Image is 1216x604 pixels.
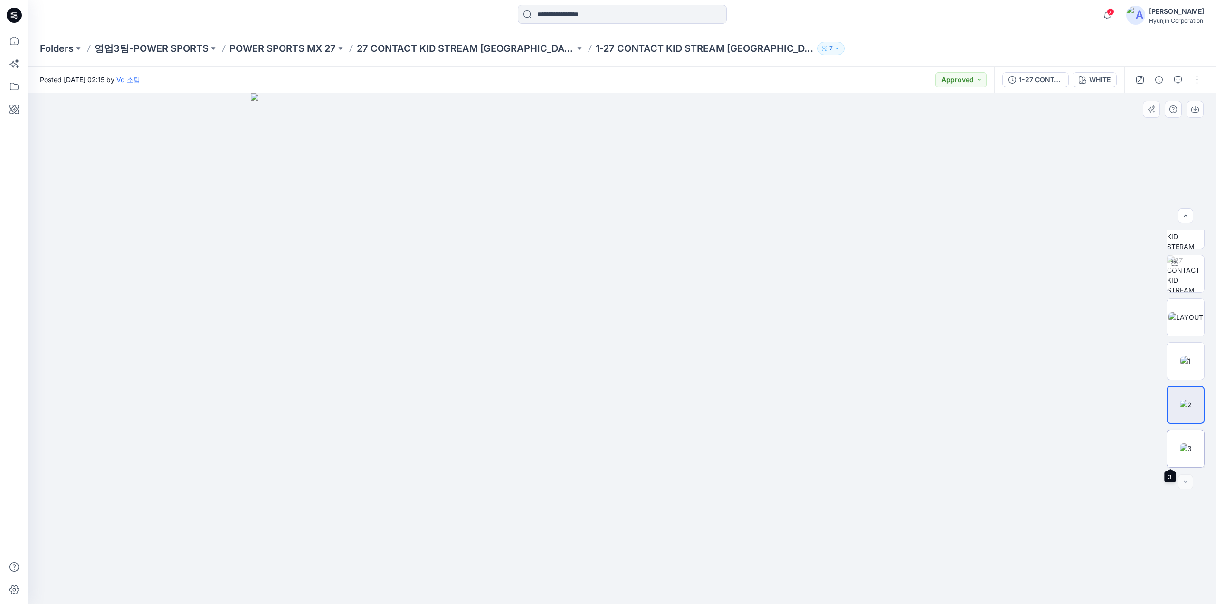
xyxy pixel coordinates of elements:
[1073,72,1117,87] button: WHITE
[1107,8,1114,16] span: 7
[116,76,140,84] a: Vd 소팀
[817,42,845,55] button: 7
[95,42,209,55] a: 영업3팀-POWER SPORTS
[251,93,994,604] img: eyJhbGciOiJIUzI1NiIsImtpZCI6IjAiLCJzbHQiOiJzZXMiLCJ0eXAiOiJKV1QifQ.eyJkYXRhIjp7InR5cGUiOiJzdG9yYW...
[1167,211,1204,249] img: 27 CONTACT KID STERAM JERSEY
[1180,356,1191,366] img: 1
[40,75,140,85] span: Posted [DATE] 02:15 by
[1126,6,1145,25] img: avatar
[1167,255,1204,292] img: 27 CONTACT KID STREAM set
[1002,72,1069,87] button: 1-27 CONTACT KID STREAM [GEOGRAPHIC_DATA]
[1151,72,1167,87] button: Details
[1019,75,1063,85] div: 1-27 CONTACT KID STREAM [GEOGRAPHIC_DATA]
[829,43,833,54] p: 7
[229,42,336,55] a: POWER SPORTS MX 27
[1149,17,1204,24] div: Hyunjin Corporation
[1180,400,1192,410] img: 2
[357,42,575,55] a: 27 CONTACT KID STREAM [GEOGRAPHIC_DATA]
[1180,443,1192,453] img: 3
[1089,75,1111,85] div: WHITE
[1149,6,1204,17] div: [PERSON_NAME]
[596,42,814,55] p: 1-27 CONTACT KID STREAM [GEOGRAPHIC_DATA]
[40,42,74,55] a: Folders
[1168,312,1203,322] img: LAYOUT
